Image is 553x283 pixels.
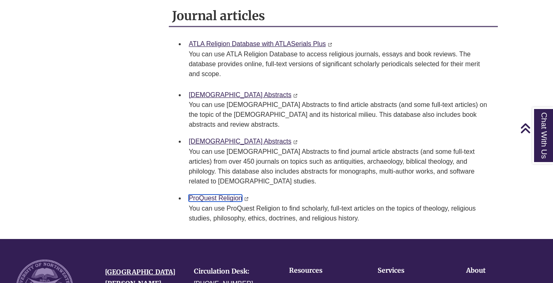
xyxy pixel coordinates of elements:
i: This link opens in a new window [293,94,298,97]
i: This link opens in a new window [328,43,332,46]
i: This link opens in a new window [293,140,298,144]
a: ProQuest Religion [189,195,242,202]
h4: About [466,267,529,274]
a: ATLA Religion Database with ATLASerials Plus [189,40,326,47]
a: [DEMOGRAPHIC_DATA] Abstracts [189,138,291,145]
div: You can use [DEMOGRAPHIC_DATA] Abstracts to find article abstracts (and some full-text articles) ... [189,100,491,130]
a: [DEMOGRAPHIC_DATA] Abstracts [189,91,291,98]
h2: Journal articles [169,5,497,27]
p: You can use ATLA Religion Database to access religious journals, essays and book reviews. The dat... [189,49,491,79]
h4: Circulation Desk: [194,268,271,275]
div: You can use [DEMOGRAPHIC_DATA] Abstracts to find journal article abstracts (and some full-text ar... [189,147,491,186]
i: This link opens in a new window [244,197,249,201]
a: Back to Top [520,123,551,134]
h4: Services [378,267,441,274]
p: You can use ProQuest Religion to find scholarly, full-text articles on the topics of theology, re... [189,204,491,223]
a: [GEOGRAPHIC_DATA] [105,268,175,276]
h4: Resources [289,267,352,274]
